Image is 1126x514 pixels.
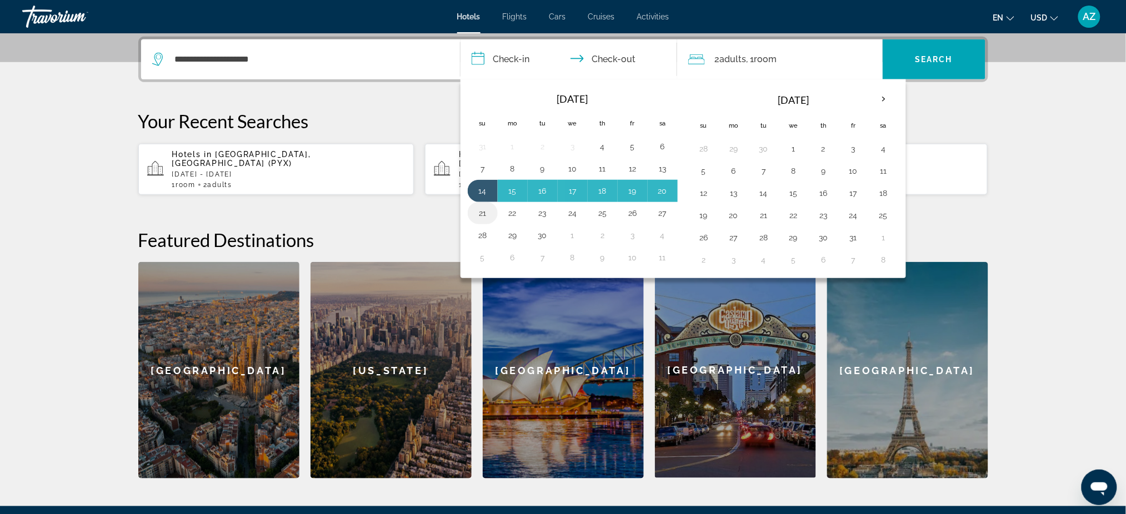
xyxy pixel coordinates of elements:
button: Day 5 [785,252,803,268]
button: Day 8 [564,250,582,265]
span: Room [176,181,196,189]
button: Day 24 [845,208,863,223]
button: Day 16 [815,185,833,201]
button: Day 17 [564,183,582,199]
button: Day 3 [845,141,863,157]
button: Day 8 [785,163,803,179]
h2: Featured Destinations [138,229,988,251]
button: Day 15 [504,183,522,199]
span: Room [754,54,777,64]
span: Hotels in [459,150,499,159]
span: , 1 [747,52,777,67]
button: Day 6 [654,139,672,154]
button: Day 16 [534,183,552,199]
button: Day 11 [594,161,612,177]
button: Day 1 [504,139,522,154]
button: Day 31 [845,230,863,245]
div: Search widget [141,39,985,79]
span: Phatthana Nikhom, [GEOGRAPHIC_DATA], [GEOGRAPHIC_DATA] [459,150,686,168]
button: Day 7 [534,250,552,265]
button: Day 15 [785,185,803,201]
button: Day 25 [875,208,893,223]
button: Day 29 [785,230,803,245]
span: 2 [203,181,232,189]
button: Day 19 [624,183,642,199]
span: Cars [549,12,566,21]
button: Day 22 [785,208,803,223]
a: Hotels [457,12,481,21]
button: Hotels in [GEOGRAPHIC_DATA], [GEOGRAPHIC_DATA] (PYX)[DATE] - [DATE]1Room2Adults [138,143,414,195]
button: Day 2 [695,252,713,268]
button: Day 1 [564,228,582,243]
button: Day 22 [504,205,522,221]
button: Day 11 [875,163,893,179]
p: [DATE] - [DATE] [459,170,692,178]
a: [GEOGRAPHIC_DATA] [138,262,299,478]
button: Hotels in Phatthana Nikhom, [GEOGRAPHIC_DATA], [GEOGRAPHIC_DATA][DATE] - [DATE]1Room2Adults [425,143,701,195]
button: Day 12 [624,161,642,177]
button: Day 20 [654,183,672,199]
span: 1 [172,181,196,189]
button: Check in and out dates [461,39,677,79]
span: [GEOGRAPHIC_DATA], [GEOGRAPHIC_DATA] (PYX) [172,150,311,168]
span: USD [1031,13,1048,22]
a: [GEOGRAPHIC_DATA] [483,262,644,478]
a: [GEOGRAPHIC_DATA] [827,262,988,478]
button: Day 12 [695,185,713,201]
button: Day 27 [725,230,743,245]
a: Activities [637,12,669,21]
button: Day 10 [564,161,582,177]
button: Day 26 [695,230,713,245]
span: Search [915,55,953,64]
button: Day 28 [755,230,773,245]
button: Day 30 [534,228,552,243]
button: Day 4 [755,252,773,268]
button: Day 23 [534,205,552,221]
span: AZ [1083,11,1096,22]
button: Day 8 [504,161,522,177]
button: Day 7 [474,161,492,177]
a: Travorium [22,2,133,31]
button: Day 18 [875,185,893,201]
button: Day 18 [594,183,612,199]
button: Change currency [1031,9,1058,26]
button: Day 6 [815,252,833,268]
button: Day 30 [755,141,773,157]
button: Day 9 [534,161,552,177]
button: Day 26 [624,205,642,221]
button: Day 29 [504,228,522,243]
button: Day 5 [624,139,642,154]
button: Day 21 [755,208,773,223]
button: Day 6 [504,250,522,265]
button: Day 4 [875,141,893,157]
span: Cruises [588,12,615,21]
button: Day 7 [755,163,773,179]
button: Day 21 [474,205,492,221]
button: Day 9 [594,250,612,265]
span: 1 [459,181,482,189]
a: [US_STATE] [311,262,472,478]
button: Day 2 [815,141,833,157]
span: Adults [208,181,232,189]
button: Day 2 [594,228,612,243]
button: Day 1 [875,230,893,245]
button: Day 27 [654,205,672,221]
button: Day 9 [815,163,833,179]
span: Flights [503,12,527,21]
button: Day 3 [725,252,743,268]
button: Day 2 [534,139,552,154]
button: Day 10 [624,250,642,265]
button: Day 10 [845,163,863,179]
p: Your Recent Searches [138,110,988,132]
button: Day 19 [695,208,713,223]
button: Change language [993,9,1014,26]
span: Hotels in [172,150,212,159]
button: User Menu [1075,5,1104,28]
button: Day 14 [755,185,773,201]
button: Next month [869,87,899,112]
